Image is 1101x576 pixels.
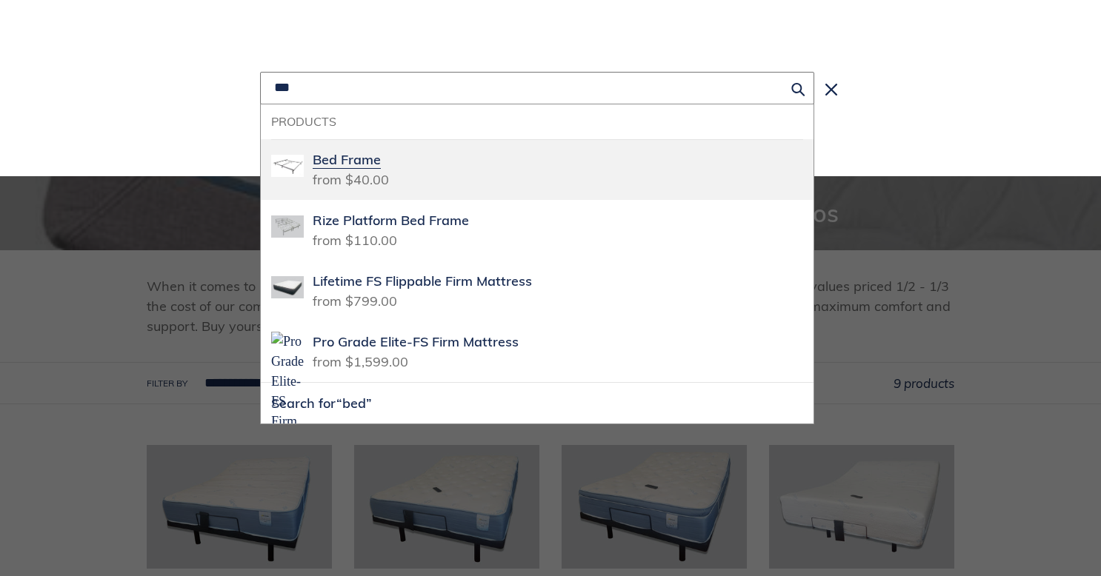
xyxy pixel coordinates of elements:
[260,72,814,104] input: Search
[313,167,389,188] span: from $40.00
[271,210,304,243] img: Rize Platform Bed Frame
[313,273,532,290] span: Lifetime FS Flippable Firm Mattress
[271,271,304,304] img: Lifetime FS Flippable Firm Mattress
[261,383,814,423] button: Search for“bed”
[261,261,814,321] a: Lifetime FS Flippable Firm MattressLifetime FS Flippable Firm Mattressfrom $799.00
[313,212,469,230] span: Rize Platform Bed Frame
[313,288,397,309] span: from $799.00
[261,200,814,261] a: Rize Platform Bed FrameRize Platform Bed Framefrom $110.00
[313,152,381,169] span: Bed Frame
[261,139,814,200] a: standard-bed-frameBed Framefrom $40.00
[336,395,372,412] span: “bed”
[313,227,397,249] span: from $110.00
[261,321,814,382] a: Pro Grade Elite-FS Firm MattressPro Grade Elite-FS Firm Mattressfrom $1,599.00
[313,334,519,351] span: Pro Grade Elite-FS Firm Mattress
[271,150,304,182] img: standard-bed-frame
[313,349,408,370] span: from $1,599.00
[271,332,304,452] img: Pro Grade Elite-FS Firm Mattress
[271,115,803,129] h3: Products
